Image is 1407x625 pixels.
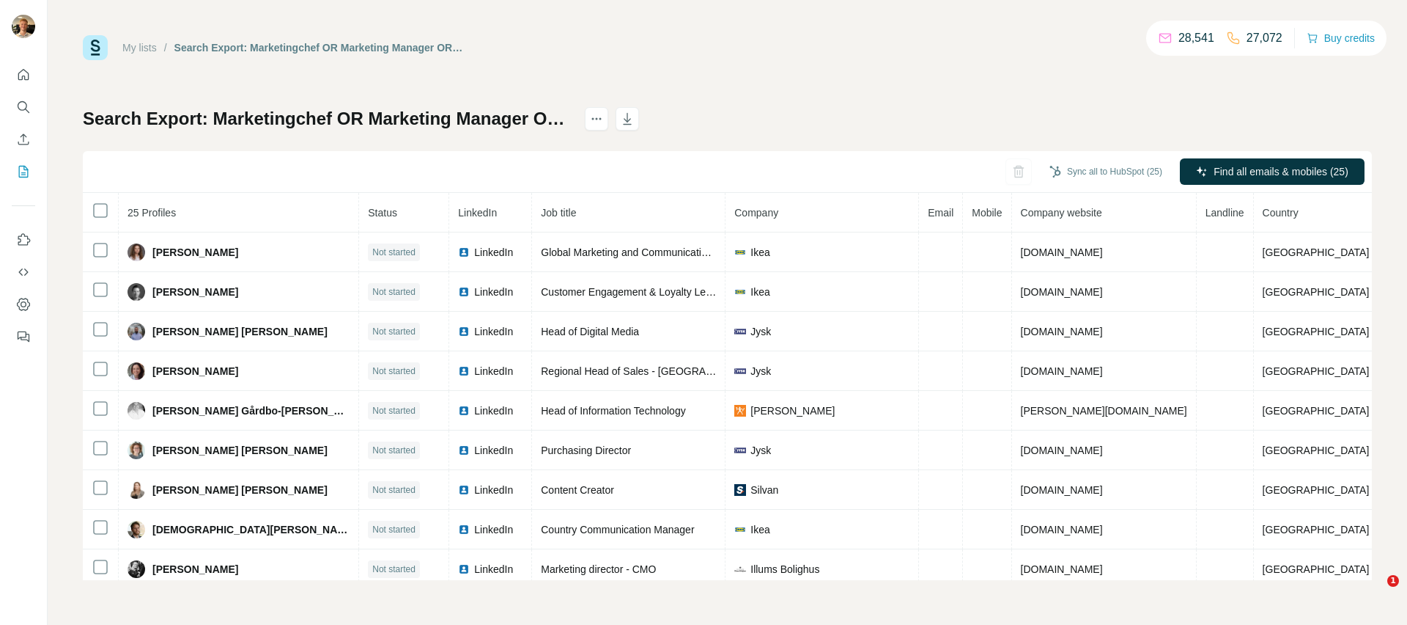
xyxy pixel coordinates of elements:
span: [PERSON_NAME] [PERSON_NAME] [152,443,328,458]
button: Use Surfe API [12,259,35,285]
span: [DOMAIN_NAME] [1021,484,1103,496]
span: LinkedIn [474,483,513,497]
span: LinkedIn [474,522,513,537]
button: My lists [12,158,35,185]
img: company-logo [734,365,746,377]
span: [PERSON_NAME] [PERSON_NAME] [152,324,328,339]
img: Surfe Logo [83,35,108,60]
span: Head of Digital Media [541,326,639,337]
span: [GEOGRAPHIC_DATA] [1263,524,1370,536]
span: [GEOGRAPHIC_DATA] [1263,484,1370,496]
span: Jysk [750,443,771,458]
img: Avatar [128,244,145,261]
span: Find all emails & mobiles (25) [1214,164,1348,179]
span: [PERSON_NAME] [750,403,835,418]
span: [GEOGRAPHIC_DATA] [1263,563,1370,575]
img: company-logo [734,405,746,417]
span: Marketing director - CMO [541,563,656,575]
span: Not started [372,246,416,259]
span: Not started [372,325,416,338]
span: Silvan [750,483,778,497]
span: [PERSON_NAME] [152,285,238,299]
span: [DOMAIN_NAME] [1021,563,1103,575]
a: My lists [122,42,157,54]
img: Avatar [128,560,145,578]
span: [DOMAIN_NAME] [1021,365,1103,377]
span: Not started [372,404,416,417]
p: 28,541 [1178,29,1214,47]
button: Sync all to HubSpot (25) [1039,161,1172,183]
span: Not started [372,483,416,497]
span: Landline [1205,207,1244,219]
span: [PERSON_NAME] [PERSON_NAME] [152,483,328,497]
img: LinkedIn logo [458,326,470,337]
span: Not started [372,444,416,457]
span: Content Creator [541,484,614,496]
button: Quick start [12,62,35,88]
span: Head of Information Technology [541,405,685,417]
img: company-logo [734,246,746,258]
span: Ikea [750,522,769,537]
span: [DOMAIN_NAME] [1021,286,1103,298]
span: LinkedIn [474,285,513,299]
button: Enrich CSV [12,126,35,153]
span: Customer Engagement & Loyalty Leader at IKEA [GEOGRAPHIC_DATA] (maternity leave cover) [541,286,980,298]
span: LinkedIn [474,562,513,577]
span: LinkedIn [458,207,497,219]
span: Jysk [750,364,771,379]
span: [GEOGRAPHIC_DATA] [1263,326,1370,337]
span: Country Communication Manager [541,524,694,536]
button: actions [585,107,608,131]
span: [DEMOGRAPHIC_DATA][PERSON_NAME] [152,522,350,537]
span: LinkedIn [474,245,513,260]
button: Buy credits [1307,28,1375,48]
img: Avatar [128,402,145,420]
li: / [164,40,167,55]
span: Not started [372,285,416,299]
span: LinkedIn [474,403,513,418]
span: 25 Profiles [128,207,176,219]
img: LinkedIn logo [458,445,470,456]
span: Company website [1021,207,1102,219]
img: company-logo [734,286,746,298]
span: Job title [541,207,576,219]
span: [PERSON_NAME] Gårdbo-[PERSON_NAME] [152,403,350,418]
span: [PERSON_NAME] [152,245,238,260]
span: Not started [372,563,416,576]
img: LinkedIn logo [458,365,470,377]
span: Illums Bolighus [750,562,819,577]
span: LinkedIn [474,324,513,339]
span: [DOMAIN_NAME] [1021,246,1103,258]
h1: Search Export: Marketingchef OR Marketing Manager OR Head of Marketing OR Marketing Director OR C... [83,107,572,131]
span: [GEOGRAPHIC_DATA] [1263,365,1370,377]
span: LinkedIn [474,364,513,379]
img: company-logo [734,563,746,575]
img: Avatar [128,323,145,340]
img: Avatar [128,362,145,380]
span: Jysk [750,324,771,339]
span: [GEOGRAPHIC_DATA] [1263,405,1370,417]
div: Search Export: Marketingchef OR Marketing Manager OR Head of Marketing OR Marketing Director OR C... [174,40,465,55]
span: [DOMAIN_NAME] [1021,445,1103,456]
button: Feedback [12,324,35,350]
span: [PERSON_NAME] [152,562,238,577]
img: company-logo [734,445,746,456]
span: [DOMAIN_NAME] [1021,326,1103,337]
img: LinkedIn logo [458,524,470,536]
button: Find all emails & mobiles (25) [1180,158,1364,185]
span: [DOMAIN_NAME] [1021,524,1103,536]
span: Ikea [750,285,769,299]
span: Status [368,207,397,219]
img: Avatar [128,521,145,538]
img: LinkedIn logo [458,286,470,298]
span: Purchasing Director [541,445,631,456]
span: [PERSON_NAME] [152,364,238,379]
img: Avatar [128,442,145,459]
span: [GEOGRAPHIC_DATA] [1263,286,1370,298]
span: [PERSON_NAME][DOMAIN_NAME] [1021,405,1187,417]
img: Avatar [128,481,145,499]
img: Avatar [128,283,145,301]
p: 27,072 [1247,29,1282,47]
span: Not started [372,365,416,378]
span: Regional Head of Sales - [GEOGRAPHIC_DATA], [GEOGRAPHIC_DATA], [GEOGRAPHIC_DATA], [GEOGRAPHIC_DAT... [541,365,1232,377]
